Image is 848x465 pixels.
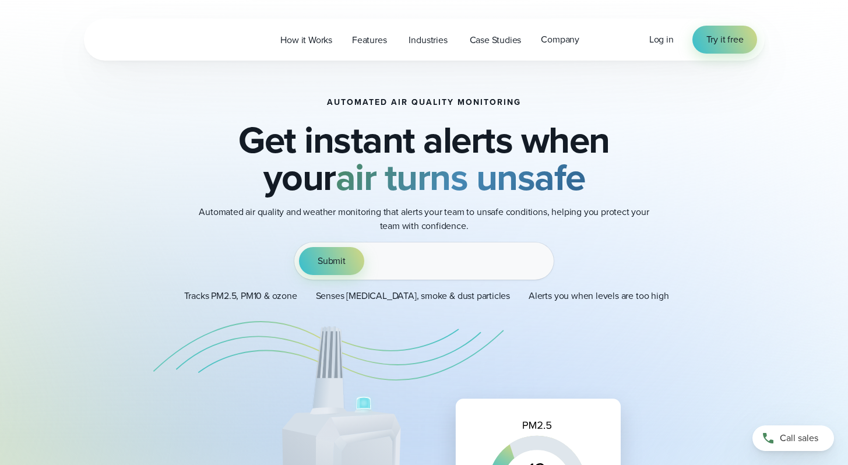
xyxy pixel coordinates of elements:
[752,425,834,451] a: Call sales
[780,431,818,445] span: Call sales
[336,150,585,205] strong: air turns unsafe
[191,205,657,233] p: Automated air quality and weather monitoring that alerts your team to unsafe conditions, helping ...
[299,247,364,275] button: Submit
[318,254,346,268] span: Submit
[529,289,668,303] p: Alerts you when levels are too high
[270,28,342,52] a: How it Works
[280,33,332,47] span: How it Works
[352,33,386,47] span: Features
[460,28,532,52] a: Case Studies
[327,98,521,107] h1: Automated Air Quality Monitoring
[649,33,674,47] a: Log in
[142,121,706,196] h2: Get instant alerts when your
[409,33,447,47] span: Industries
[184,289,297,303] p: Tracks PM2.5, PM10 & ozone
[316,289,510,303] p: Senses [MEDICAL_DATA], smoke & dust particles
[470,33,522,47] span: Case Studies
[706,33,744,47] span: Try it free
[692,26,758,54] a: Try it free
[649,33,674,46] span: Log in
[541,33,579,47] span: Company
